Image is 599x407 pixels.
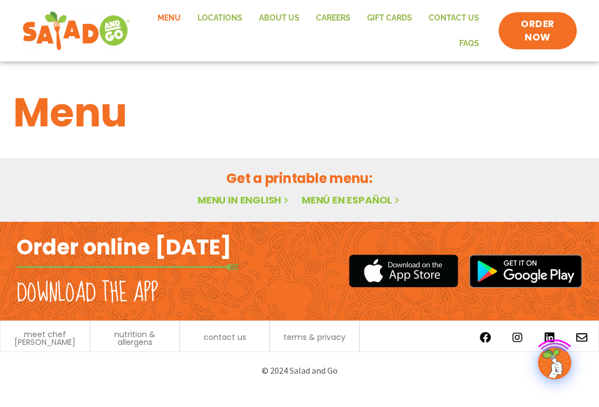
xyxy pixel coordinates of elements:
a: Locations [189,6,251,31]
span: ORDER NOW [510,18,566,44]
a: Menu [149,6,189,31]
a: Contact Us [420,6,488,31]
a: Menu in English [197,193,291,207]
p: © 2024 Salad and Go [11,363,588,378]
a: ORDER NOW [499,12,577,50]
img: fork [17,264,238,270]
h2: Get a printable menu: [13,169,586,188]
a: About Us [251,6,308,31]
img: appstore [349,253,458,289]
img: new-SAG-logo-768×292 [22,9,130,53]
nav: Menu [141,6,488,56]
img: google_play [469,255,582,288]
a: GIFT CARDS [359,6,420,31]
a: Careers [308,6,359,31]
a: nutrition & allergens [96,330,174,346]
h1: Menu [13,83,586,143]
a: Menú en español [302,193,402,207]
a: terms & privacy [283,333,346,341]
a: contact us [204,333,246,341]
a: meet chef [PERSON_NAME] [6,330,84,346]
a: FAQs [451,31,488,57]
h2: Download the app [17,278,158,309]
h2: Order online [DATE] [17,233,231,261]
